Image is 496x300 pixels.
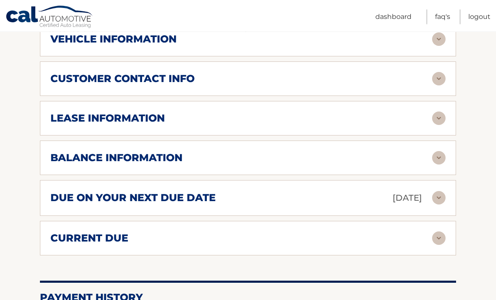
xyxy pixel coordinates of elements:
[432,191,446,205] img: accordion-rest.svg
[50,73,195,85] h2: customer contact info
[468,10,491,24] a: Logout
[50,112,165,125] h2: lease information
[432,232,446,245] img: accordion-rest.svg
[432,112,446,125] img: accordion-rest.svg
[432,72,446,86] img: accordion-rest.svg
[432,33,446,46] img: accordion-rest.svg
[432,151,446,165] img: accordion-rest.svg
[375,10,412,24] a: Dashboard
[5,5,94,30] a: Cal Automotive
[50,232,128,245] h2: current due
[435,10,450,24] a: FAQ's
[393,191,422,206] p: [DATE]
[50,192,216,204] h2: due on your next due date
[50,152,182,165] h2: balance information
[50,33,177,46] h2: vehicle information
